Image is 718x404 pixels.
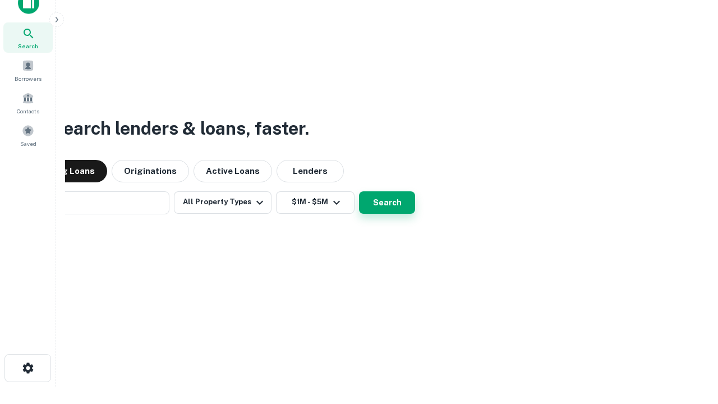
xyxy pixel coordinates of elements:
[174,191,271,214] button: All Property Types
[3,22,53,53] a: Search
[3,55,53,85] a: Borrowers
[15,74,42,83] span: Borrowers
[20,139,36,148] span: Saved
[18,42,38,50] span: Search
[276,191,355,214] button: $1M - $5M
[3,88,53,118] a: Contacts
[51,115,309,142] h3: Search lenders & loans, faster.
[359,191,415,214] button: Search
[662,314,718,368] iframe: Chat Widget
[3,120,53,150] a: Saved
[17,107,39,116] span: Contacts
[112,160,189,182] button: Originations
[194,160,272,182] button: Active Loans
[277,160,344,182] button: Lenders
